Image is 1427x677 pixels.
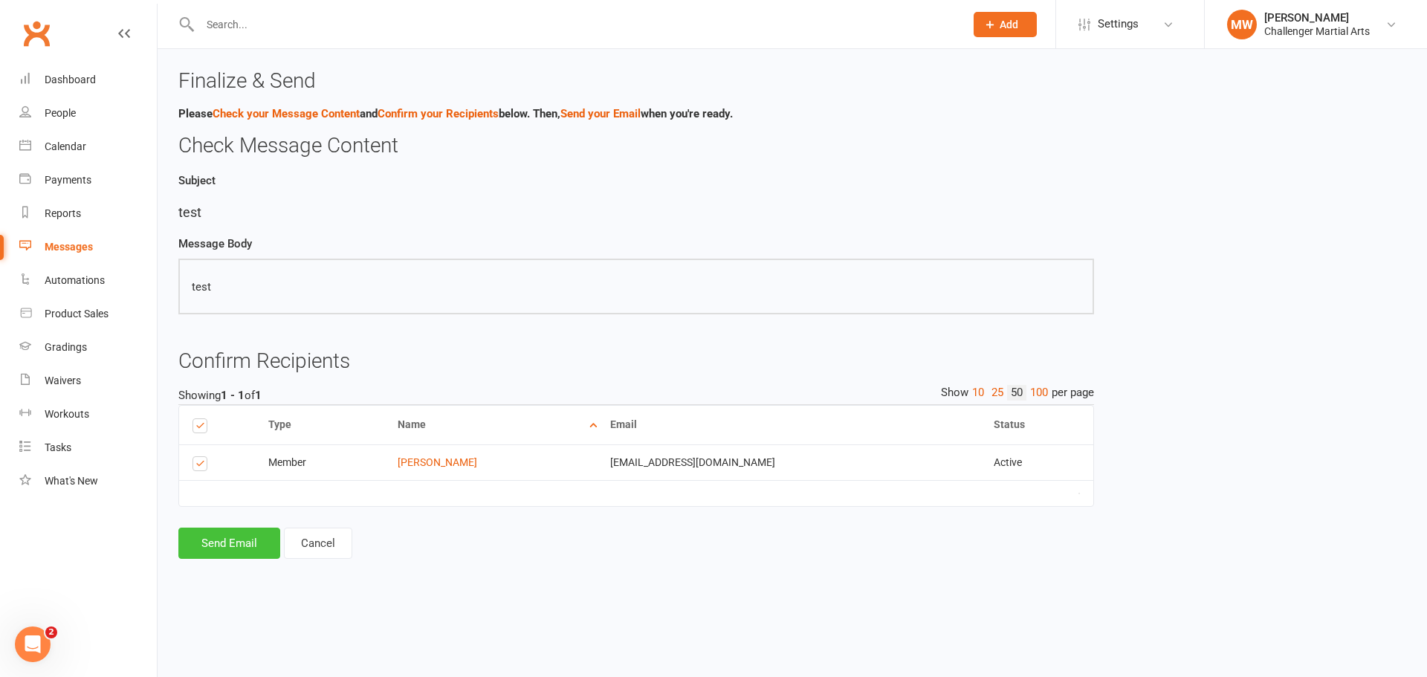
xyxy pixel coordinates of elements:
a: What's New [19,464,157,498]
a: Payments [19,163,157,197]
h3: Finalize & Send [178,70,1094,93]
div: [PERSON_NAME] [1264,11,1370,25]
div: Gradings [45,341,87,353]
div: Product Sales [45,308,109,320]
div: Calendar [45,140,86,152]
a: Clubworx [18,15,55,52]
div: Workouts [45,408,89,420]
span: Settings [1098,7,1139,41]
button: Add [974,12,1037,37]
td: Member [255,444,384,480]
th: Email [597,406,980,444]
a: Automations [19,264,157,297]
div: Automations [45,274,105,286]
th: Type [255,406,384,444]
a: Check your Message Content [213,107,360,120]
p: test [192,278,1081,296]
a: 25 [988,385,1007,401]
div: Payments [45,174,91,186]
a: Send your Email [560,107,641,120]
p: Please and below. Then, when you're ready. [178,105,1094,123]
th: Status [980,406,1093,444]
a: Waivers [19,364,157,398]
input: Search... [195,14,954,35]
a: Workouts [19,398,157,431]
a: Gradings [19,331,157,364]
span: 2 [45,626,57,638]
p: test [178,202,1094,224]
span: [EMAIL_ADDRESS][DOMAIN_NAME] [610,456,775,468]
a: [PERSON_NAME] [398,456,477,468]
a: 10 [968,385,988,401]
iframe: Intercom live chat [15,626,51,662]
a: Messages [19,230,157,264]
a: Reports [19,197,157,230]
button: Send Email [178,528,280,559]
a: Cancel [284,528,352,559]
div: Dashboard [45,74,96,85]
a: Confirm your Recipients [378,107,499,120]
a: Tasks [19,431,157,464]
div: MW [1227,10,1257,39]
span: Add [1000,19,1018,30]
a: People [19,97,157,130]
div: People [45,107,76,119]
div: Messages [45,241,93,253]
a: 100 [1026,385,1052,401]
div: Reports [45,207,81,219]
div: Challenger Martial Arts [1264,25,1370,38]
a: Dashboard [19,63,157,97]
a: Calendar [19,130,157,163]
h3: Check Message Content [178,135,1094,158]
h3: Confirm Recipients [178,350,1094,373]
div: Waivers [45,375,81,386]
a: 50 [1007,385,1026,401]
label: Message Body [178,235,252,253]
td: Active [980,444,1093,480]
th: Name [384,406,597,444]
strong: 1 [255,389,262,402]
label: Subject [178,172,290,190]
strong: 1 - 1 [221,389,245,402]
div: Show per page [941,385,1094,401]
div: Tasks [45,441,71,453]
a: Product Sales [19,297,157,331]
div: What's New [45,475,98,487]
div: Showing of [178,386,1094,405]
